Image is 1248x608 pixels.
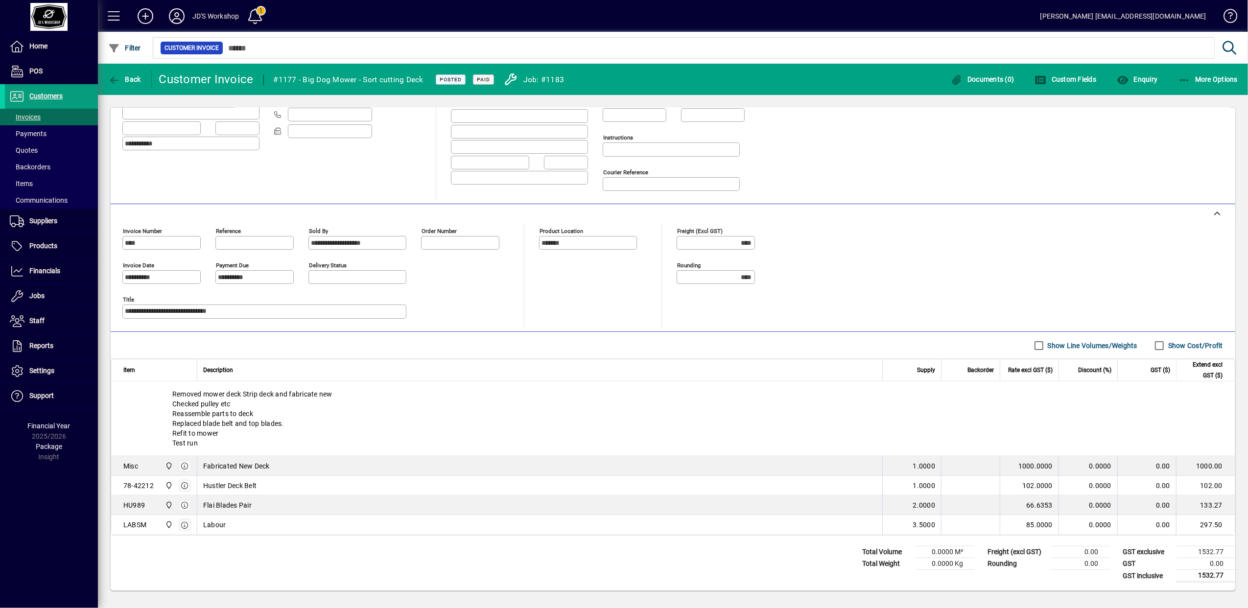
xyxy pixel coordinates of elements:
[1118,570,1177,582] td: GST inclusive
[163,480,174,491] span: Central
[1046,341,1137,351] label: Show Line Volumes/Weights
[5,334,98,358] a: Reports
[677,262,701,269] mat-label: Rounding
[1176,495,1235,515] td: 133.27
[1059,456,1117,476] td: 0.0000
[111,381,1235,456] div: Removed mower deck Strip deck and fabricate new Checked pulley etc Reassemble parts to deck Repla...
[983,558,1051,570] td: Rounding
[29,267,60,275] span: Financials
[1059,495,1117,515] td: 0.0000
[108,75,141,83] span: Back
[948,70,1017,88] button: Documents (0)
[98,70,152,88] app-page-header-button: Back
[1118,558,1177,570] td: GST
[192,8,239,24] div: JD'S Workshop
[917,365,935,375] span: Supply
[1059,515,1117,535] td: 0.0000
[983,546,1051,558] td: Freight (excl GST)
[913,500,936,510] span: 2.0000
[29,42,47,50] span: Home
[203,365,233,375] span: Description
[1035,75,1097,83] span: Custom Fields
[159,71,254,87] div: Customer Invoice
[477,76,490,83] span: Paid
[163,500,174,511] span: Central
[1117,495,1176,515] td: 0.00
[36,443,62,450] span: Package
[1040,8,1206,24] div: [PERSON_NAME] [EMAIL_ADDRESS][DOMAIN_NAME]
[913,481,936,491] span: 1.0000
[130,7,161,25] button: Add
[440,76,462,83] span: Posted
[10,180,33,187] span: Items
[123,481,154,491] div: 78-42212
[5,109,98,125] a: Invoices
[1177,546,1235,558] td: 1532.77
[5,159,98,175] a: Backorders
[5,309,98,333] a: Staff
[523,72,565,88] div: Job: #1183
[123,461,138,471] div: Misc
[5,209,98,234] a: Suppliers
[29,292,45,300] span: Jobs
[603,169,648,176] mat-label: Courier Reference
[29,367,54,374] span: Settings
[163,519,174,530] span: Central
[10,130,47,138] span: Payments
[1051,558,1110,570] td: 0.00
[106,39,143,57] button: Filter
[916,558,975,570] td: 0.0000 Kg
[123,262,154,269] mat-label: Invoice date
[1117,456,1176,476] td: 0.00
[10,196,68,204] span: Communications
[29,217,57,225] span: Suppliers
[1151,365,1170,375] span: GST ($)
[274,72,424,88] div: #1177 - Big Dog Mower - Sort cutting Deck
[123,296,134,303] mat-label: Title
[1114,70,1160,88] button: Enquiry
[603,134,633,141] mat-label: Instructions
[29,317,45,325] span: Staff
[1006,461,1053,471] div: 1000.0000
[1178,75,1238,83] span: More Options
[913,520,936,530] span: 3.5000
[1176,515,1235,535] td: 297.50
[1118,546,1177,558] td: GST exclusive
[1182,359,1223,381] span: Extend excl GST ($)
[5,192,98,209] a: Communications
[123,520,146,530] div: LABSM
[1006,500,1053,510] div: 66.6353
[5,259,98,283] a: Financials
[1216,2,1236,34] a: Knowledge Base
[123,500,145,510] div: HU989
[1176,476,1235,495] td: 102.00
[1176,70,1241,88] button: More Options
[203,520,226,530] span: Labour
[5,125,98,142] a: Payments
[913,461,936,471] span: 1.0000
[1176,456,1235,476] td: 1000.00
[29,392,54,399] span: Support
[5,34,98,59] a: Home
[5,359,98,383] a: Settings
[5,284,98,308] a: Jobs
[496,64,570,95] a: Job: #1183
[5,175,98,192] a: Items
[28,422,71,430] span: Financial Year
[422,228,457,234] mat-label: Order number
[1006,520,1053,530] div: 85.0000
[309,262,347,269] mat-label: Delivery status
[951,75,1014,83] span: Documents (0)
[123,228,162,234] mat-label: Invoice number
[857,546,916,558] td: Total Volume
[29,67,43,75] span: POS
[163,461,174,471] span: Central
[309,228,328,234] mat-label: Sold by
[1117,476,1176,495] td: 0.00
[203,481,257,491] span: Hustler Deck Belt
[540,228,583,234] mat-label: Product location
[10,146,38,154] span: Quotes
[10,113,41,121] span: Invoices
[916,546,975,558] td: 0.0000 M³
[123,365,135,375] span: Item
